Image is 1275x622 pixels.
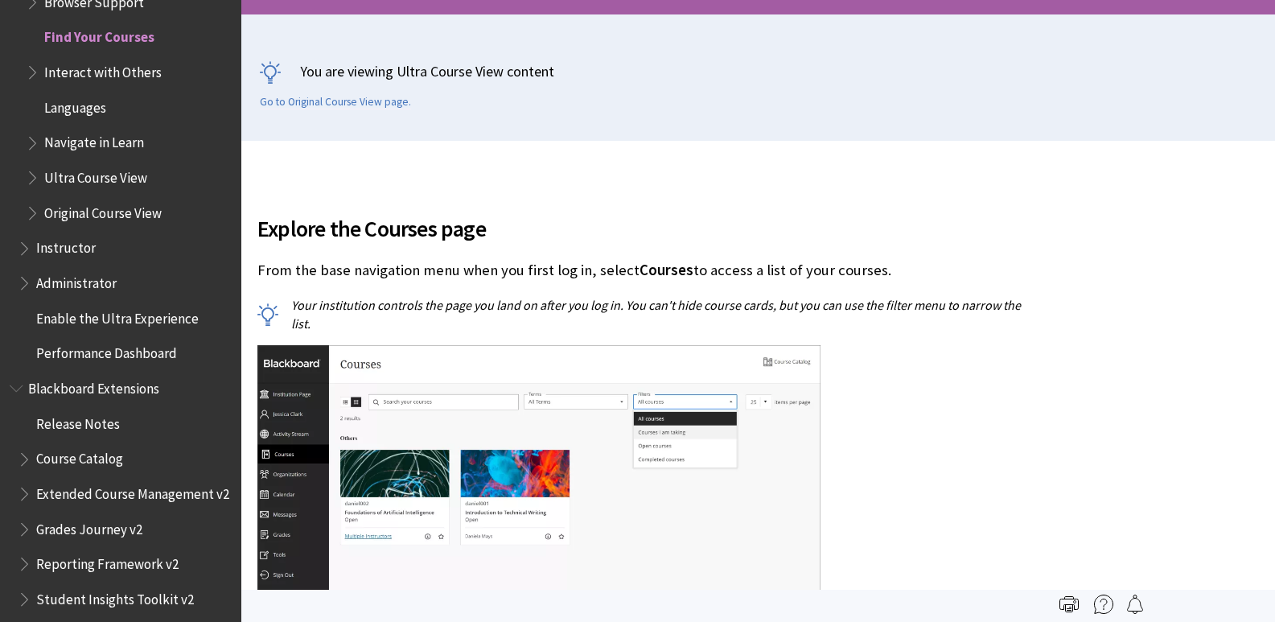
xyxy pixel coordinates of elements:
span: Ultra Course View [44,164,147,186]
span: Grades Journey v2 [36,516,142,538]
span: Instructor [36,235,96,257]
span: Original Course View [44,200,162,221]
span: Enable the Ultra Experience [36,305,199,327]
p: Your institution controls the page you land on after you log in. You can't hide course cards, but... [257,296,1021,332]
span: Release Notes [36,410,120,432]
span: Course Catalog [36,446,123,468]
a: Go to Original Course View page. [260,95,411,109]
span: Student Insights Toolkit v2 [36,586,194,608]
span: Interact with Others [44,59,162,80]
span: Courses [640,261,693,279]
span: Blackboard Extensions [28,375,159,397]
p: From the base navigation menu when you first log in, select to access a list of your courses. [257,260,1021,281]
span: Extended Course Management v2 [36,480,229,502]
p: You are viewing Ultra Course View content [260,61,1257,81]
img: Follow this page [1125,595,1145,614]
span: Explore the Courses page [257,212,1021,245]
span: Reporting Framework v2 [36,550,179,572]
span: Navigate in Learn [44,130,144,151]
span: Performance Dashboard [36,340,177,362]
span: Find Your Courses [44,24,154,46]
span: Languages [44,94,106,116]
img: More help [1094,595,1113,614]
img: Print [1059,595,1079,614]
span: Administrator [36,270,117,291]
